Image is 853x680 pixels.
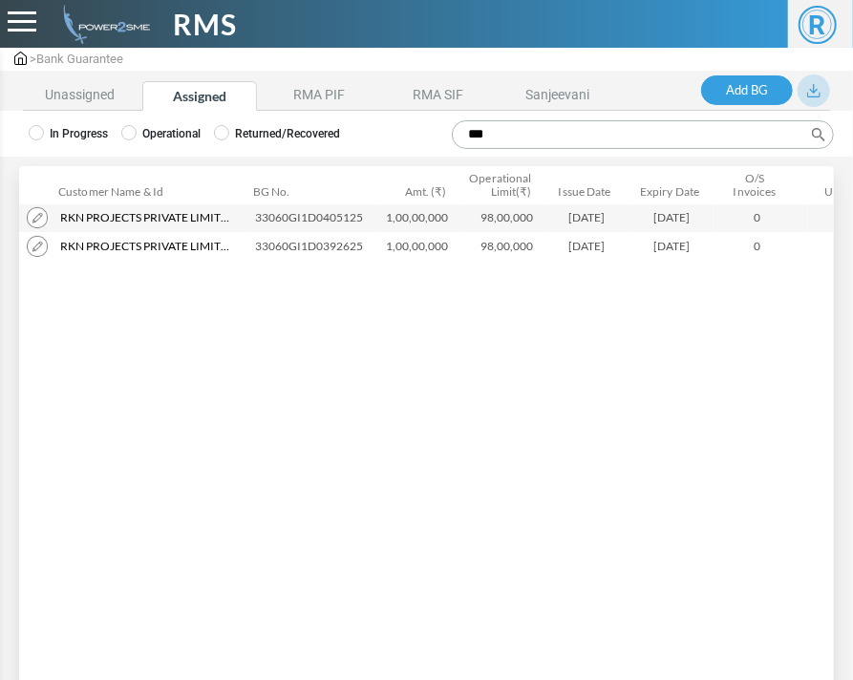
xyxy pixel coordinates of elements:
[718,203,803,232] td: 0
[19,166,53,203] th: &nbsp;: activate to sort column descending
[799,6,837,44] span: R
[633,203,718,232] td: [DATE]
[718,232,803,261] td: 0
[23,81,138,111] li: Unassigned
[807,84,821,97] img: download_blue.svg
[381,81,496,111] li: RMA SIF
[60,238,232,255] span: Rkn Projects Private Limited
[463,232,548,261] td: 98,00,000
[247,203,378,232] td: 33060GI1D0405125
[547,166,632,203] th: Issue Date: activate to sort column ascending
[142,81,257,111] li: Assigned
[501,81,615,111] li: Sanjeevani
[262,81,376,111] li: RMA PIF
[60,209,232,226] span: Rkn Projects Private Limited
[548,203,633,232] td: [DATE]
[462,166,547,203] th: Operational Limit(₹): activate to sort column ascending
[247,232,378,261] td: 33060GI1D0392625
[53,166,247,203] th: Customer Name &amp; Id: activate to sort column ascending
[55,5,150,44] img: admin
[633,232,718,261] td: [DATE]
[717,166,802,203] th: O/S Invoices: activate to sort column ascending
[121,125,201,142] label: Operational
[548,232,633,261] td: [DATE]
[378,232,463,261] td: 1,00,00,000
[701,75,793,106] a: Add BG
[27,207,48,228] img: modify.png
[247,166,377,203] th: BG No.: activate to sort column ascending
[463,203,548,232] td: 98,00,000
[27,236,48,257] img: modify.png
[445,120,834,149] label: Search:
[378,203,463,232] td: 1,00,00,000
[174,3,238,46] span: RMS
[36,52,123,66] span: Bank Guarantee
[14,52,27,65] img: admin
[632,166,717,203] th: Expiry Date: activate to sort column ascending
[214,125,340,142] label: Returned/Recovered
[377,166,462,203] th: Amt. (₹): activate to sort column ascending
[452,120,834,149] input: Search:
[29,125,108,142] label: In Progress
